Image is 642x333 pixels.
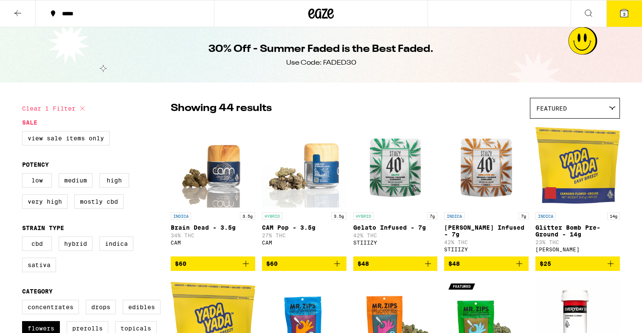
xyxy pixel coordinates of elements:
[262,123,346,256] a: Open page for CAM Pop - 3.5g from CAM
[262,212,282,220] p: HYBRID
[22,98,87,119] button: Clear 1 filter
[535,247,620,252] div: [PERSON_NAME]
[22,173,52,188] label: Low
[123,300,160,314] label: Edibles
[171,123,255,256] a: Open page for Brain Dead - 3.5g from CAM
[171,224,255,231] p: Brain Dead - 3.5g
[427,212,437,220] p: 7g
[22,236,52,251] label: CBD
[86,300,116,314] label: Drops
[74,194,124,209] label: Mostly CBD
[99,236,133,251] label: Indica
[22,161,49,168] legend: Potency
[607,212,620,220] p: 14g
[22,288,53,295] legend: Category
[606,0,642,27] button: 3
[353,123,438,208] img: STIIIZY - Gelato Infused - 7g
[444,224,529,238] p: [PERSON_NAME] Infused - 7g
[22,194,68,209] label: Very High
[59,236,93,251] label: Hybrid
[448,260,460,267] span: $48
[444,239,529,245] p: 42% THC
[353,240,438,245] div: STIIIZY
[286,58,356,68] div: Use Code: FADED30
[22,119,37,126] legend: Sale
[171,101,272,116] p: Showing 44 results
[59,173,93,188] label: Medium
[175,260,186,267] span: $60
[535,256,620,271] button: Add to bag
[535,224,620,238] p: Glitter Bomb Pre-Ground - 14g
[262,256,346,271] button: Add to bag
[353,224,438,231] p: Gelato Infused - 7g
[444,123,529,208] img: STIIIZY - King Louis XIII Infused - 7g
[240,212,255,220] p: 3.5g
[266,260,278,267] span: $60
[171,240,255,245] div: CAM
[444,256,529,271] button: Add to bag
[171,256,255,271] button: Add to bag
[535,123,620,256] a: Open page for Glitter Bomb Pre-Ground - 14g from Yada Yada
[535,212,556,220] p: INDICA
[262,224,346,231] p: CAM Pop - 3.5g
[22,258,56,272] label: Sativa
[171,212,191,220] p: INDICA
[208,42,434,57] h1: 30% Off - Summer Faded is the Best Faded.
[353,212,374,220] p: HYBRID
[536,105,567,112] span: Featured
[518,212,529,220] p: 7g
[171,233,255,238] p: 34% THC
[353,233,438,238] p: 42% THC
[358,260,369,267] span: $48
[171,123,255,208] img: CAM - Brain Dead - 3.5g
[444,247,529,252] div: STIIIZY
[353,123,438,256] a: Open page for Gelato Infused - 7g from STIIIZY
[535,239,620,245] p: 23% THC
[99,173,129,188] label: High
[444,123,529,256] a: Open page for King Louis XIII Infused - 7g from STIIIZY
[535,123,620,208] img: Yada Yada - Glitter Bomb Pre-Ground - 14g
[22,300,79,314] label: Concentrates
[262,233,346,238] p: 27% THC
[262,240,346,245] div: CAM
[22,131,110,145] label: View Sale Items Only
[331,212,346,220] p: 3.5g
[540,260,551,267] span: $25
[353,256,438,271] button: Add to bag
[22,225,64,231] legend: Strain Type
[623,11,625,17] span: 3
[262,123,346,208] img: CAM - CAM Pop - 3.5g
[444,212,465,220] p: INDICA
